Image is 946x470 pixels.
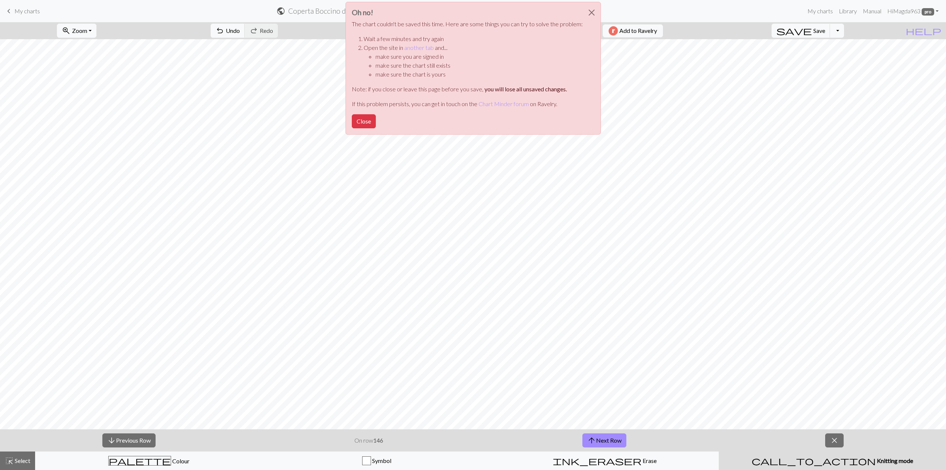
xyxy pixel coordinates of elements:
[35,452,263,470] button: Colour
[491,452,719,470] button: Erase
[102,433,156,447] button: Previous Row
[830,435,839,446] span: close
[752,456,876,466] span: call_to_action
[352,99,583,108] p: If this problem persists, you can get in touch on the on Ravelry.
[263,452,491,470] button: Symbol
[109,456,171,466] span: palette
[352,8,583,17] h3: Oh no!
[352,85,583,94] p: Note: if you close or leave this page before you save,
[642,457,657,464] span: Erase
[553,456,642,466] span: ink_eraser
[371,457,391,464] span: Symbol
[479,100,529,107] a: Chart Minder forum
[582,433,626,447] button: Next Row
[373,437,383,444] strong: 146
[375,52,583,61] li: make sure you are signed in
[404,44,434,51] a: another tab
[364,34,583,43] li: Wait a few minutes and try again
[375,70,583,79] li: make sure the chart is yours
[354,436,383,445] p: On row
[876,457,913,464] span: Knitting mode
[484,85,567,92] strong: you will lose all unsaved changes.
[107,435,116,446] span: arrow_downward
[719,452,946,470] button: Knitting mode
[171,457,190,464] span: Colour
[583,2,600,23] button: Close
[364,43,583,79] li: Open the site in and...
[587,435,596,446] span: arrow_upward
[352,20,583,28] p: The chart couldn't be saved this time. Here are some things you can try to solve the problem:
[375,61,583,70] li: make sure the chart still exists
[352,114,376,128] button: Close
[14,457,30,464] span: Select
[5,456,14,466] span: highlight_alt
